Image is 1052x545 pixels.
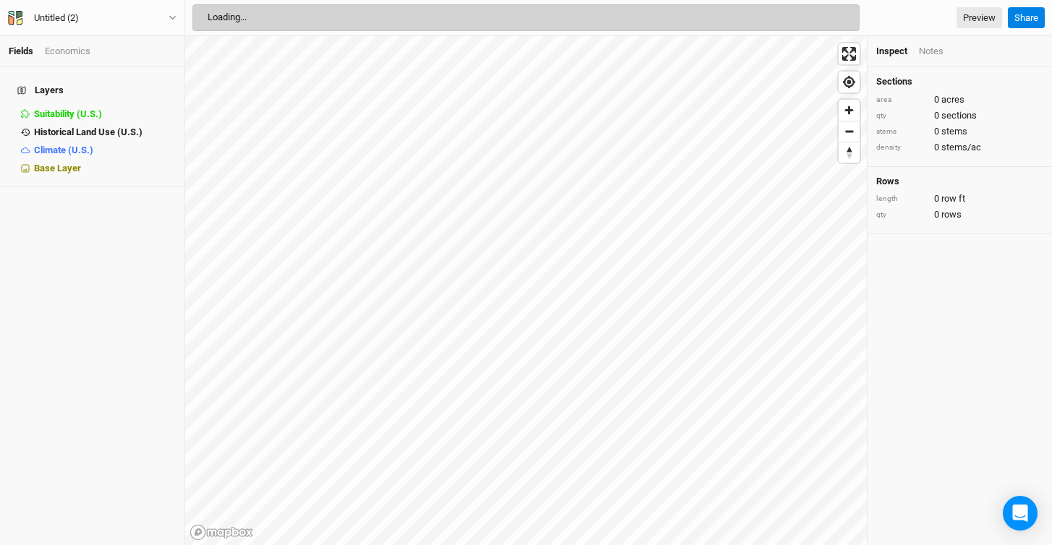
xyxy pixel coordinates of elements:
div: Notes [919,45,943,58]
span: row ft [941,192,965,205]
span: stems [941,125,967,138]
span: rows [941,208,962,221]
div: 0 [876,208,1043,221]
div: Economics [45,45,90,58]
h4: Rows [876,176,1043,187]
button: Reset bearing to north [839,142,860,163]
button: Enter fullscreen [839,43,860,64]
span: Loading... [208,12,247,22]
div: Untitled (2) [34,11,79,25]
canvas: Map [185,36,867,545]
div: Open Intercom Messenger [1003,496,1038,531]
span: stems/ac [941,141,981,154]
div: area [876,95,927,106]
div: qty [876,111,927,121]
span: Zoom out [839,121,860,142]
a: Fields [9,46,33,56]
a: Mapbox logo [190,524,253,541]
span: Base Layer [34,163,81,173]
a: Preview [956,7,1002,29]
div: 0 [876,141,1043,154]
button: Untitled (2) [7,10,177,26]
span: sections [941,109,977,122]
div: density [876,142,927,153]
div: Climate (U.S.) [34,145,176,156]
div: Suitability (U.S.) [34,108,176,120]
div: stems [876,126,927,137]
span: Reset bearing to north [839,142,860,163]
div: 0 [876,192,1043,205]
div: Inspect [876,45,907,58]
div: Historical Land Use (U.S.) [34,126,176,138]
div: 0 [876,93,1043,106]
div: length [876,194,927,205]
span: Suitability (U.S.) [34,108,102,119]
button: Zoom out [839,121,860,142]
h4: Layers [9,76,176,105]
h4: Sections [876,76,1043,87]
button: Share [1008,7,1045,29]
button: Find my location [839,72,860,93]
div: Base Layer [34,163,176,174]
div: 0 [876,125,1043,138]
div: 0 [876,109,1043,122]
span: Historical Land Use (U.S.) [34,126,143,137]
span: acres [941,93,964,106]
button: Zoom in [839,100,860,121]
span: Climate (U.S.) [34,145,93,155]
div: qty [876,210,927,220]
